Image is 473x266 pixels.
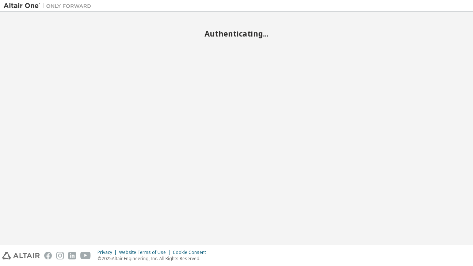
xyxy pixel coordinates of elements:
[98,250,119,255] div: Privacy
[173,250,210,255] div: Cookie Consent
[98,255,210,262] p: © 2025 Altair Engineering, Inc. All Rights Reserved.
[80,252,91,259] img: youtube.svg
[68,252,76,259] img: linkedin.svg
[4,2,95,9] img: Altair One
[44,252,52,259] img: facebook.svg
[56,252,64,259] img: instagram.svg
[119,250,173,255] div: Website Terms of Use
[2,252,40,259] img: altair_logo.svg
[4,29,469,38] h2: Authenticating...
